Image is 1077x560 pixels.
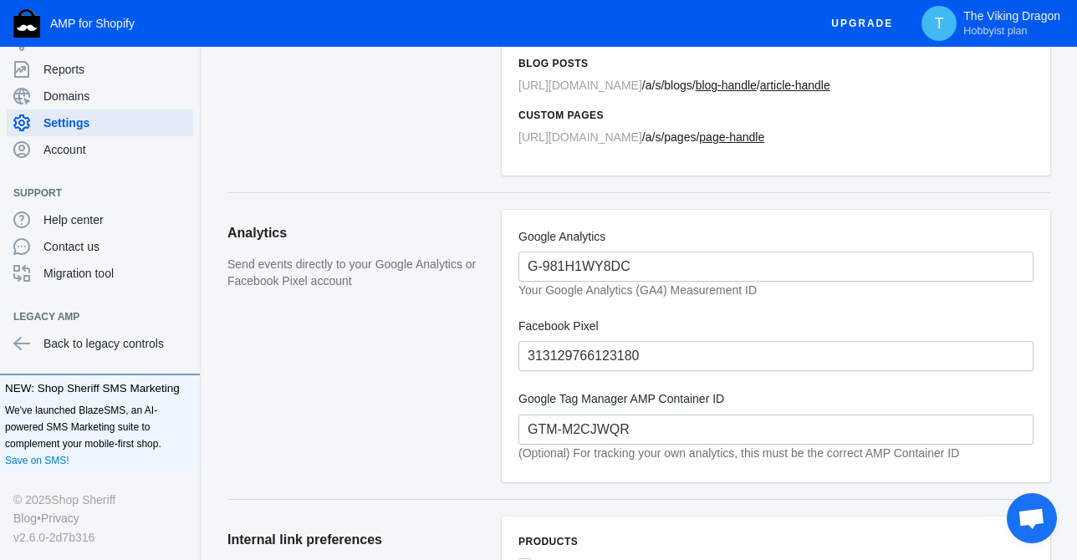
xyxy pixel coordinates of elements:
[518,79,642,92] span: [URL][DOMAIN_NAME]
[43,88,186,104] span: Domains
[7,260,193,287] a: Migration tool
[518,252,1034,282] input: e.g. G-XXXXXXX
[227,210,485,257] h2: Analytics
[760,79,830,92] u: article-handle
[818,8,906,39] button: Upgrade
[50,17,135,30] span: AMP for Shopify
[518,107,1034,124] h6: Custom pages
[518,130,642,144] span: [URL][DOMAIN_NAME]
[646,79,661,92] span: a/s
[518,130,764,144] span: / /pages/
[43,115,186,131] span: Settings
[1007,493,1057,543] div: Open chat
[7,56,193,83] a: Reports
[43,141,186,158] span: Account
[518,283,757,297] em: Your Google Analytics (GA4) Measurement ID
[518,533,1034,550] h6: Products
[7,330,193,357] a: Back to legacy controls
[43,238,186,255] span: Contact us
[518,446,959,460] em: (Optional) For tracking your own analytics, this must be the correct AMP Container ID
[13,528,186,547] div: v2.6.0-2d7b316
[13,491,186,509] div: © 2025
[13,509,186,527] div: •
[13,185,170,201] span: Support
[51,491,115,509] a: Shop Sheriff
[43,61,186,78] span: Reports
[7,233,193,260] a: Contact us
[963,9,1060,38] p: The Viking Dragon
[518,389,1034,410] label: Google Tag Manager AMP Container ID
[170,190,197,196] button: Add a sales channel
[43,335,186,352] span: Back to legacy controls
[7,136,193,163] a: Account
[699,130,764,144] u: page-handle
[931,15,947,32] span: T
[13,9,40,38] img: Shop Sheriff Logo
[13,509,37,527] a: Blog
[7,83,193,109] a: Domains
[518,415,1034,445] input: e.g. GTM-XXXXXXX
[963,24,1027,38] span: Hobbyist plan
[696,79,757,92] u: blog-handle
[13,308,170,325] span: Legacy AMP
[5,452,69,469] a: Save on SMS!
[518,55,1034,72] h6: Blog posts
[518,227,1034,247] label: Google Analytics
[831,8,893,38] span: Upgrade
[41,509,79,527] a: Privacy
[518,79,830,92] span: / /blogs/ /
[43,265,186,282] span: Migration tool
[227,257,485,289] p: Send events directly to your Google Analytics or Facebook Pixel account
[7,109,193,136] a: Settings
[646,130,661,144] span: a/s
[170,313,197,320] button: Add a sales channel
[43,211,186,228] span: Help center
[518,341,1034,371] input: e.g. XXXXXXXXXXX
[518,316,1034,337] label: Facebook Pixel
